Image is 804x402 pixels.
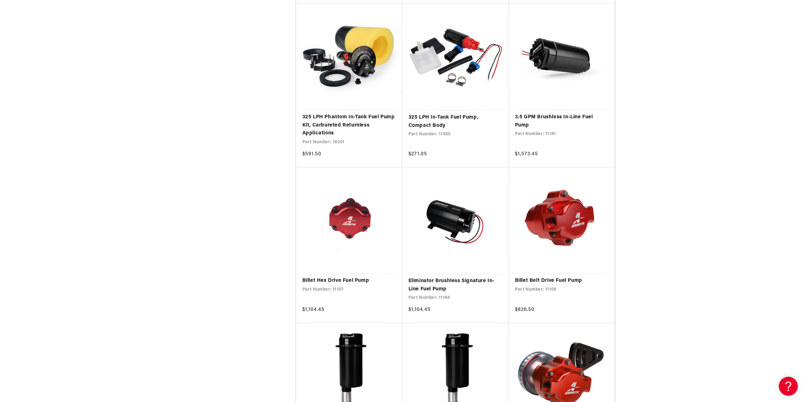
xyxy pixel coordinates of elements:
a: Billet Belt Drive Fuel Pump [515,277,608,285]
a: 3.5 GPM Brushless In-Line Fuel Pump [515,113,608,129]
a: 325 LPH Phantom In-Tank Fuel Pump Kit, Carbureted Returnless Applications [302,113,396,138]
a: Eliminator Brushless Signature In-Line Fuel Pump [408,277,502,293]
a: Billet Hex Drive Fuel Pump [302,277,396,285]
a: 325 LPH In-Tank Fuel Pump, Compact Body [408,114,502,130]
